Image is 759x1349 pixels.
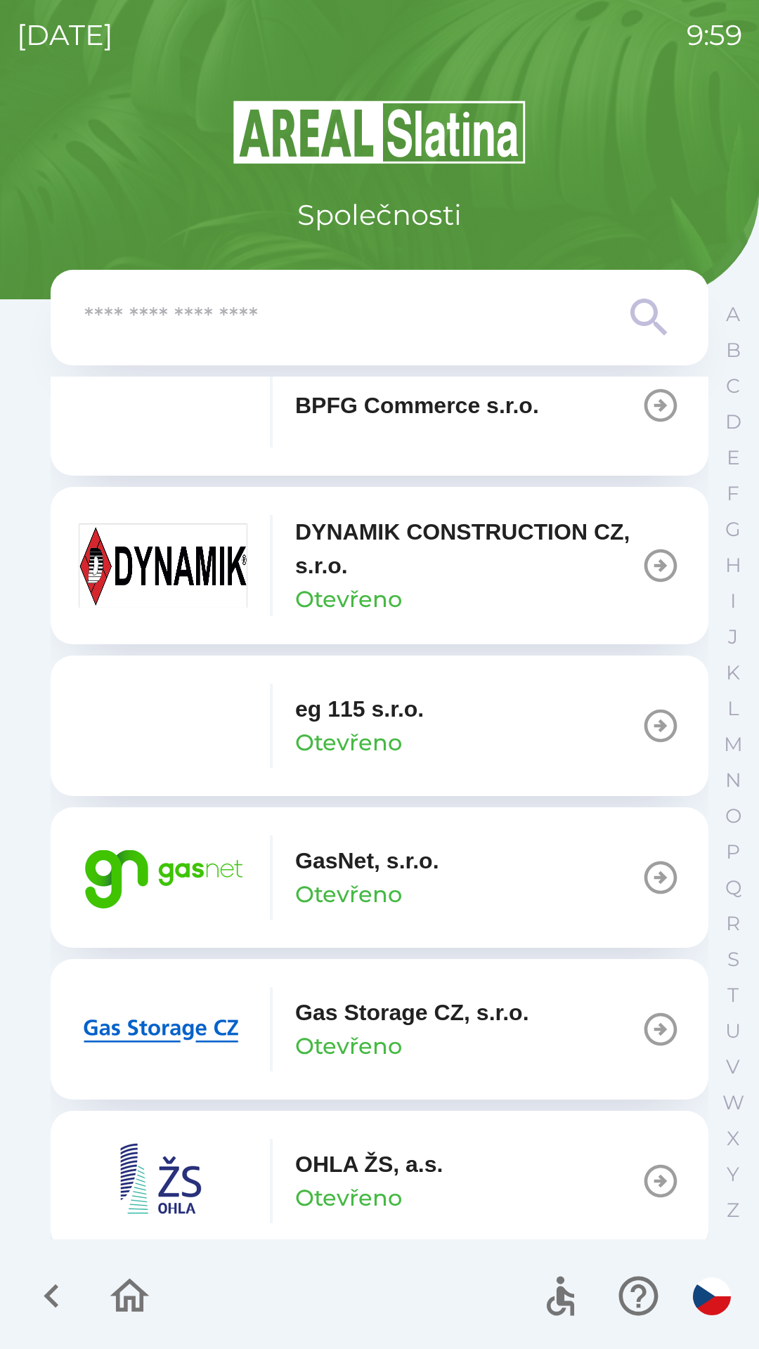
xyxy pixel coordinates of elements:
p: Otevřeno [295,726,402,760]
p: Společnosti [297,194,462,236]
p: Otevřeno [295,878,402,911]
img: 1a4889b5-dc5b-4fa6-815e-e1339c265386.png [79,684,247,768]
button: Q [715,870,751,906]
p: BPFG Commerce s.r.o. [295,389,539,422]
p: H [725,553,741,578]
p: T [727,983,739,1008]
button: E [715,440,751,476]
p: K [726,660,740,685]
p: X [727,1126,739,1151]
button: D [715,404,751,440]
button: Z [715,1192,751,1228]
img: 2bd567fa-230c-43b3-b40d-8aef9e429395.png [79,987,247,1071]
button: U [715,1013,751,1049]
button: A [715,296,751,332]
p: D [725,410,741,434]
p: [DATE] [17,14,113,56]
button: S [715,941,751,977]
p: DYNAMIK CONSTRUCTION CZ, s.r.o. [295,515,641,582]
p: G [725,517,741,542]
img: f3b1b367-54a7-43c8-9d7e-84e812667233.png [79,363,247,448]
button: N [715,762,751,798]
button: DYNAMIK CONSTRUCTION CZ, s.r.o.Otevřeno [51,487,708,644]
p: R [726,911,740,936]
p: U [725,1019,741,1043]
img: 9aa1c191-0426-4a03-845b-4981a011e109.jpeg [79,523,247,608]
button: B [715,332,751,368]
p: M [724,732,743,757]
p: Gas Storage CZ, s.r.o. [295,996,529,1029]
button: Gas Storage CZ, s.r.o.Otevřeno [51,959,708,1100]
button: OHLA ŽS, a.s.Otevřeno [51,1111,708,1251]
p: F [727,481,739,506]
button: M [715,726,751,762]
p: A [726,302,740,327]
button: V [715,1049,751,1085]
p: W [722,1090,744,1115]
p: C [726,374,740,398]
p: V [726,1055,740,1079]
button: W [715,1085,751,1121]
p: GasNet, s.r.o. [295,844,439,878]
button: O [715,798,751,834]
button: GasNet, s.r.o.Otevřeno [51,807,708,948]
p: B [726,338,741,363]
p: Q [725,875,741,900]
p: Z [727,1198,739,1223]
button: P [715,834,751,870]
img: 95230cbc-907d-4dce-b6ee-20bf32430970.png [79,1139,247,1223]
button: H [715,547,751,583]
button: eg 115 s.r.o.Otevřeno [51,656,708,796]
p: S [727,947,739,972]
button: I [715,583,751,619]
img: 95bd5263-4d84-4234-8c68-46e365c669f1.png [79,835,247,920]
button: K [715,655,751,691]
p: Otevřeno [295,1181,402,1215]
p: O [725,804,741,828]
button: J [715,619,751,655]
img: cs flag [693,1277,731,1315]
button: G [715,511,751,547]
img: Logo [51,98,708,166]
p: eg 115 s.r.o. [295,692,424,726]
button: R [715,906,751,941]
button: L [715,691,751,726]
p: I [730,589,736,613]
button: T [715,977,751,1013]
button: F [715,476,751,511]
p: Otevřeno [295,1029,402,1063]
p: Otevřeno [295,582,402,616]
button: Y [715,1156,751,1192]
button: X [715,1121,751,1156]
p: J [728,625,738,649]
p: L [727,696,739,721]
button: BPFG Commerce s.r.o. [51,335,708,476]
p: E [727,445,740,470]
button: C [715,368,751,404]
p: OHLA ŽS, a.s. [295,1147,443,1181]
p: P [726,840,740,864]
p: N [725,768,741,793]
p: 9:59 [687,14,742,56]
p: Y [727,1162,739,1187]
